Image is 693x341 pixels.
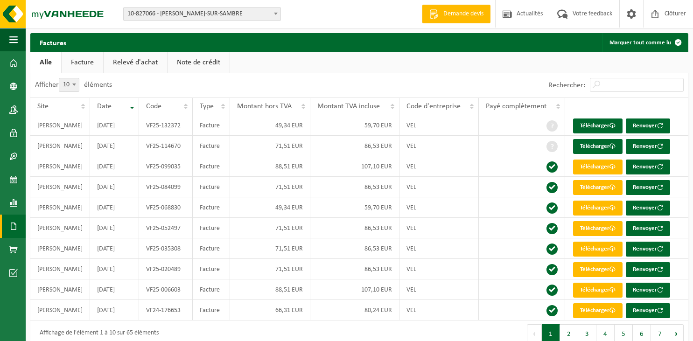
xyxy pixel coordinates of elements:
button: Renvoyer [626,242,670,257]
td: VEL [399,259,479,279]
span: 10-827066 - BOUDIN, ANDY - MONTIGNIES-SUR-SAMBRE [124,7,280,21]
td: 80,24 EUR [310,300,399,320]
span: Type [200,103,214,110]
button: Renvoyer [626,201,670,216]
button: Renvoyer [626,221,670,236]
span: Site [37,103,49,110]
span: 10-827066 - BOUDIN, ANDY - MONTIGNIES-SUR-SAMBRE [123,7,281,21]
td: Facture [193,259,230,279]
a: Télécharger [573,262,623,277]
td: Facture [193,279,230,300]
td: Facture [193,218,230,238]
button: Renvoyer [626,160,670,174]
td: [PERSON_NAME] [30,279,90,300]
td: VEL [399,197,479,218]
td: [PERSON_NAME] [30,218,90,238]
td: VEL [399,300,479,320]
button: Renvoyer [626,283,670,298]
td: [PERSON_NAME] [30,259,90,279]
button: Renvoyer [626,118,670,133]
td: Facture [193,300,230,320]
td: VF25-132372 [139,115,193,136]
td: VEL [399,177,479,197]
td: [DATE] [90,136,139,156]
td: 71,51 EUR [230,238,311,259]
td: Facture [193,115,230,136]
button: Renvoyer [626,139,670,154]
td: 49,34 EUR [230,115,311,136]
a: Facture [62,52,103,73]
label: Afficher éléments [35,81,112,89]
label: Rechercher: [548,82,585,89]
a: Télécharger [573,303,623,318]
span: Montant TVA incluse [317,103,380,110]
td: [DATE] [90,156,139,177]
a: Alle [30,52,61,73]
td: 49,34 EUR [230,197,311,218]
td: [DATE] [90,279,139,300]
td: [DATE] [90,177,139,197]
td: [PERSON_NAME] [30,136,90,156]
td: 59,70 EUR [310,115,399,136]
a: Télécharger [573,221,623,236]
td: [DATE] [90,238,139,259]
td: Facture [193,238,230,259]
td: 88,51 EUR [230,279,311,300]
td: [DATE] [90,259,139,279]
td: VEL [399,156,479,177]
td: 86,53 EUR [310,218,399,238]
a: Relevé d'achat [104,52,167,73]
td: VEL [399,218,479,238]
td: VEL [399,238,479,259]
a: Note de crédit [168,52,230,73]
td: VF25-114670 [139,136,193,156]
button: Marquer tout comme lu [602,33,687,52]
button: Renvoyer [626,303,670,318]
td: VF24-176653 [139,300,193,320]
td: 86,53 EUR [310,177,399,197]
span: Date [97,103,112,110]
td: 71,51 EUR [230,218,311,238]
td: 107,10 EUR [310,279,399,300]
button: Renvoyer [626,262,670,277]
td: [PERSON_NAME] [30,238,90,259]
td: VF25-084099 [139,177,193,197]
td: VF25-006603 [139,279,193,300]
td: VEL [399,115,479,136]
td: [PERSON_NAME] [30,300,90,320]
td: 66,31 EUR [230,300,311,320]
a: Télécharger [573,201,623,216]
td: VF25-068830 [139,197,193,218]
td: VF25-099035 [139,156,193,177]
a: Télécharger [573,283,623,298]
td: 86,53 EUR [310,259,399,279]
td: [PERSON_NAME] [30,156,90,177]
a: Télécharger [573,160,623,174]
td: 86,53 EUR [310,238,399,259]
span: Montant hors TVA [237,103,292,110]
a: Télécharger [573,139,623,154]
span: Code d'entreprise [406,103,461,110]
td: [DATE] [90,197,139,218]
td: 71,51 EUR [230,136,311,156]
td: VF25-020489 [139,259,193,279]
td: Facture [193,136,230,156]
td: 88,51 EUR [230,156,311,177]
td: [DATE] [90,218,139,238]
span: Code [146,103,161,110]
td: [PERSON_NAME] [30,197,90,218]
td: Facture [193,197,230,218]
a: Demande devis [422,5,490,23]
span: 10 [59,78,79,91]
a: Télécharger [573,242,623,257]
td: VEL [399,136,479,156]
td: VF25-052497 [139,218,193,238]
td: Facture [193,156,230,177]
span: 10 [59,78,79,92]
h2: Factures [30,33,76,51]
td: Facture [193,177,230,197]
td: 59,70 EUR [310,197,399,218]
a: Télécharger [573,118,623,133]
td: 71,51 EUR [230,259,311,279]
a: Télécharger [573,180,623,195]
